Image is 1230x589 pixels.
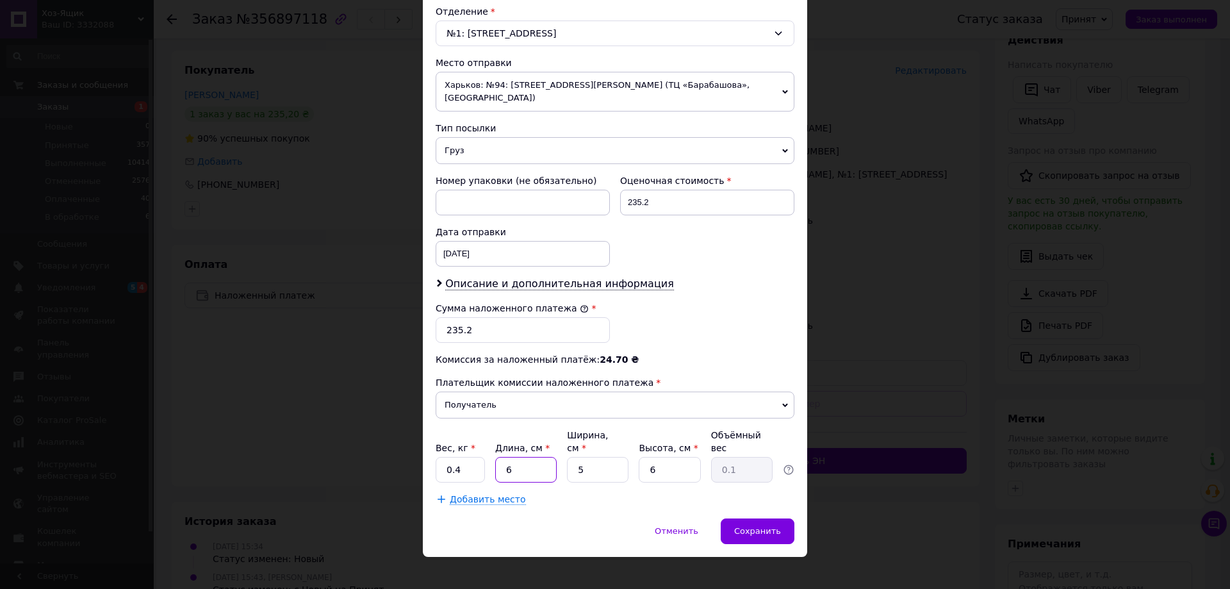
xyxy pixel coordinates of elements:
[436,392,794,419] span: Получатель
[436,21,794,46] div: №1: [STREET_ADDRESS]
[436,443,475,453] label: Вес, кг
[600,354,639,365] span: 24.70 ₴
[734,526,781,536] span: Сохранить
[711,429,773,454] div: Объёмный вес
[445,278,674,290] span: Описание и дополнительная информация
[436,5,794,18] div: Отделение
[436,58,512,68] span: Место отправки
[436,174,610,187] div: Номер упаковки (не обязательно)
[436,377,653,388] span: Плательщик комиссии наложенного платежа
[567,430,608,453] label: Ширина, см
[436,226,610,238] div: Дата отправки
[639,443,698,453] label: Высота, см
[495,443,550,453] label: Длина, см
[436,72,794,112] span: Харьков: №94: [STREET_ADDRESS][PERSON_NAME] (ТЦ «Барабашова», [GEOGRAPHIC_DATA])
[436,353,794,366] div: Комиссия за наложенный платёж:
[655,526,698,536] span: Отменить
[620,174,794,187] div: Оценочная стоимость
[436,123,496,133] span: Тип посылки
[436,303,589,313] label: Сумма наложенного платежа
[436,137,794,164] span: Груз
[450,494,526,505] span: Добавить место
